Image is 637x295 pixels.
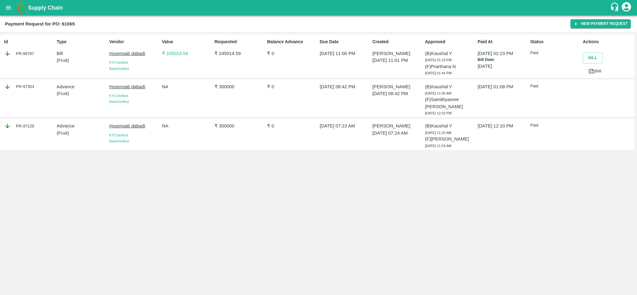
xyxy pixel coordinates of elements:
[425,39,475,45] p: Approved
[478,50,528,57] p: [DATE] 02:23 PM
[57,122,107,129] p: Advance
[162,39,212,45] p: Value
[267,50,317,57] p: ₹ 0
[109,133,128,137] span: KYC Verified
[4,50,54,57] div: PR-99787
[4,122,54,129] div: PR-97129
[530,39,580,45] p: Status
[478,122,528,129] p: [DATE] 12:10 PM
[425,136,475,142] p: (F) [PERSON_NAME]
[28,5,63,11] b: Supply Chain
[162,83,212,90] p: NA
[109,83,159,90] p: Husensab dabadi
[530,122,580,128] p: Paid
[425,58,452,62] span: [DATE] 01:19 PM
[57,39,107,45] p: Type
[570,19,631,28] button: New Payment Request
[109,61,128,64] span: KYC Verified
[621,1,632,14] div: account of current user
[109,50,159,57] p: Husensab dabadi
[478,83,528,90] p: [DATE] 01:08 PM
[4,39,54,45] p: Id
[425,96,475,110] p: (F) Sainithyasree [PERSON_NAME]
[109,67,129,71] span: Bank Verified
[320,39,370,45] p: Due Date
[478,63,528,70] p: [DATE]
[16,2,28,14] img: logo
[425,50,475,57] p: (B) Kaushal Y
[372,50,422,57] p: [PERSON_NAME]
[109,94,128,98] span: KYC Verified
[583,39,633,45] p: Actions
[57,130,107,136] p: ( Fruit )
[425,91,451,95] span: [DATE] 11:56 AM
[425,83,475,90] p: (B) Kaushal Y
[162,122,212,129] p: NA
[5,21,75,26] b: Payment Request for PO: 61065
[267,83,317,90] p: ₹ 0
[425,131,451,135] span: [DATE] 11:33 AM
[583,53,603,63] button: Bill
[530,83,580,89] p: Paid
[28,3,610,12] a: Supply Chain
[320,83,370,90] p: [DATE] 08:42 PM
[372,122,422,129] p: [PERSON_NAME]
[478,57,528,63] p: Bill Date:
[162,50,212,57] p: ₹ 245014.59
[320,50,370,57] p: [DATE] 11:00 PM
[215,83,265,90] p: ₹ 300000
[320,122,370,129] p: [DATE] 07:23 AM
[372,90,422,97] p: [DATE] 08:42 PM
[4,83,54,90] div: PR-97353
[425,111,452,115] span: [DATE] 12:32 PM
[425,144,451,148] span: [DATE] 11:53 AM
[610,2,621,13] div: customer-support
[267,39,317,45] p: Balance Advance
[215,122,265,129] p: ₹ 300000
[1,1,16,15] button: open drawer
[215,39,265,45] p: Requested
[57,57,107,64] p: ( Fruit )
[425,71,452,75] span: [DATE] 01:44 PM
[109,122,159,129] p: Husensab dabadi
[267,122,317,129] p: ₹ 0
[425,63,475,70] p: (F) Prarthana N
[372,57,422,64] p: [DATE] 11:01 PM
[109,139,129,143] span: Bank Verified
[215,50,265,57] p: ₹ 245014.59
[583,66,607,77] a: Bill
[425,122,475,129] p: (B) Kaushal Y
[57,50,107,57] p: Bill
[372,39,422,45] p: Created
[478,39,528,45] p: Paid At
[57,90,107,97] p: ( Fruit )
[57,83,107,90] p: Advance
[109,39,159,45] p: Vendor
[372,83,422,90] p: [PERSON_NAME]
[372,130,422,136] p: [DATE] 07:24 AM
[109,100,129,104] span: Bank Verified
[530,50,580,56] p: Paid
